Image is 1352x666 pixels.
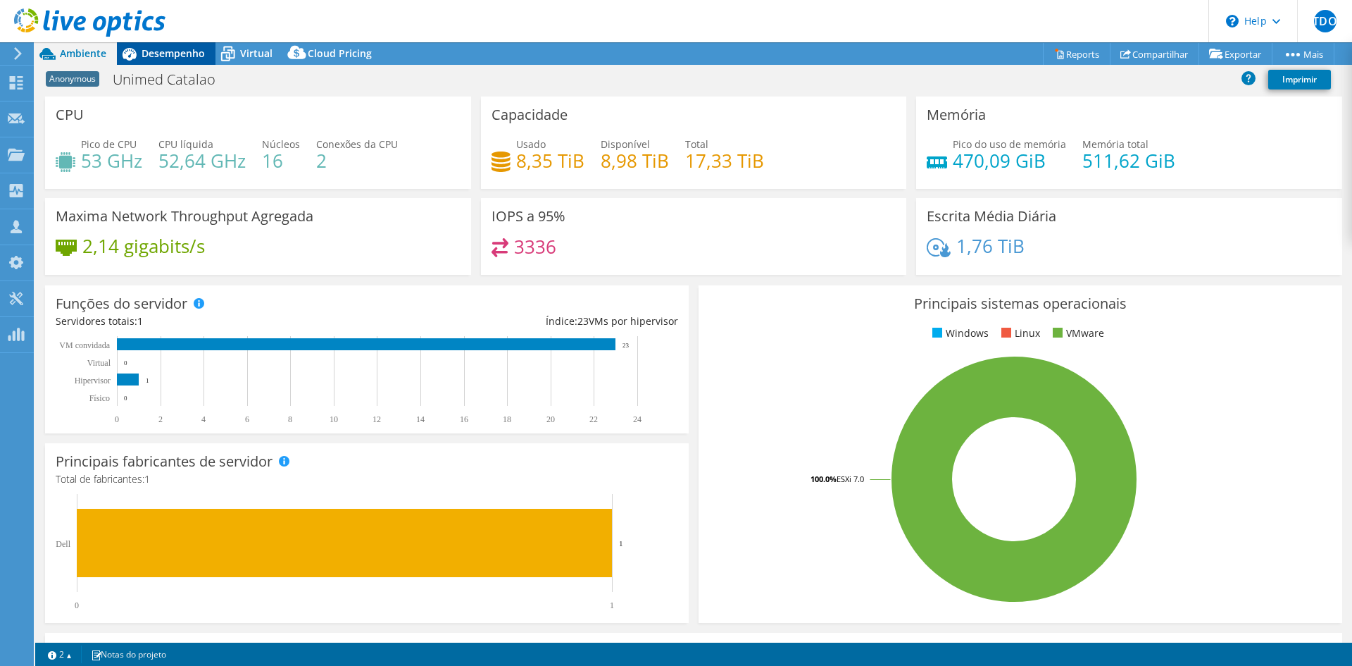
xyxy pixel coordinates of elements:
[56,107,84,123] h3: CPU
[956,238,1025,254] h4: 1,76 TiB
[1198,43,1272,65] a: Exportar
[953,153,1066,168] h4: 470,09 GiB
[516,153,584,168] h4: 8,35 TiB
[367,314,678,329] div: Índice: VMs por hipervisor
[619,539,623,548] text: 1
[837,474,864,484] tspan: ESXi 7.0
[288,414,292,424] text: 8
[633,414,641,424] text: 24
[82,238,205,254] h4: 2,14 gigabits/s
[56,296,187,312] h3: Funções do servidor
[416,414,425,424] text: 14
[158,153,246,168] h4: 52,64 GHz
[59,340,110,350] text: VM convidada
[316,137,398,151] span: Conexões da CPU
[577,314,589,328] span: 23
[81,153,142,168] h4: 53 GHz
[46,71,99,87] span: Anonymous
[106,72,237,87] h1: Unimed Catalao
[240,47,273,60] span: Virtual
[953,137,1066,151] span: Pico do uso de memória
[709,296,1332,312] h3: Principais sistemas operacionais
[514,239,556,254] h4: 3336
[810,474,837,484] tspan: 100.0%
[87,358,111,368] text: Virtual
[316,153,398,168] h4: 2
[1110,43,1199,65] a: Compartilhar
[1049,326,1104,341] li: VMware
[38,646,82,663] a: 2
[115,414,119,424] text: 0
[1043,43,1110,65] a: Reports
[622,342,630,349] text: 23
[124,395,127,402] text: 0
[492,209,565,224] h3: IOPS a 95%
[75,600,79,610] text: 0
[137,314,143,328] span: 1
[330,414,338,424] text: 10
[1082,153,1175,168] h4: 511,62 GiB
[60,47,106,60] span: Ambiente
[308,47,372,60] span: Cloud Pricing
[81,646,176,663] a: Notas do projeto
[56,314,367,329] div: Servidores totais:
[601,137,650,151] span: Disponível
[492,107,568,123] h3: Capacidade
[1226,15,1239,27] svg: \n
[685,153,764,168] h4: 17,33 TiB
[929,326,989,341] li: Windows
[601,153,669,168] h4: 8,98 TiB
[927,107,986,123] h3: Memória
[124,359,127,366] text: 0
[460,414,468,424] text: 16
[1314,10,1337,32] span: JTDOJ
[56,539,70,549] text: Dell
[245,414,249,424] text: 6
[158,414,163,424] text: 2
[146,377,149,384] text: 1
[373,414,381,424] text: 12
[1268,70,1331,90] a: Imprimir
[56,454,273,469] h3: Principais fabricantes de servidor
[81,137,137,151] span: Pico de CPU
[56,209,313,224] h3: Maxima Network Throughput Agregada
[927,209,1056,224] h3: Escrita Média Diária
[610,600,614,610] text: 1
[142,47,205,60] span: Desempenho
[75,376,111,386] text: Hipervisor
[201,414,206,424] text: 4
[89,393,110,403] tspan: Físico
[56,471,678,487] h4: Total de fabricantes:
[546,414,555,424] text: 20
[1272,43,1334,65] a: Mais
[262,137,300,151] span: Núcleos
[158,137,213,151] span: CPU líquida
[998,326,1040,341] li: Linux
[516,137,546,151] span: Usado
[262,153,300,168] h4: 16
[589,414,598,424] text: 22
[144,472,150,486] span: 1
[685,137,708,151] span: Total
[503,414,511,424] text: 18
[1082,137,1148,151] span: Memória total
